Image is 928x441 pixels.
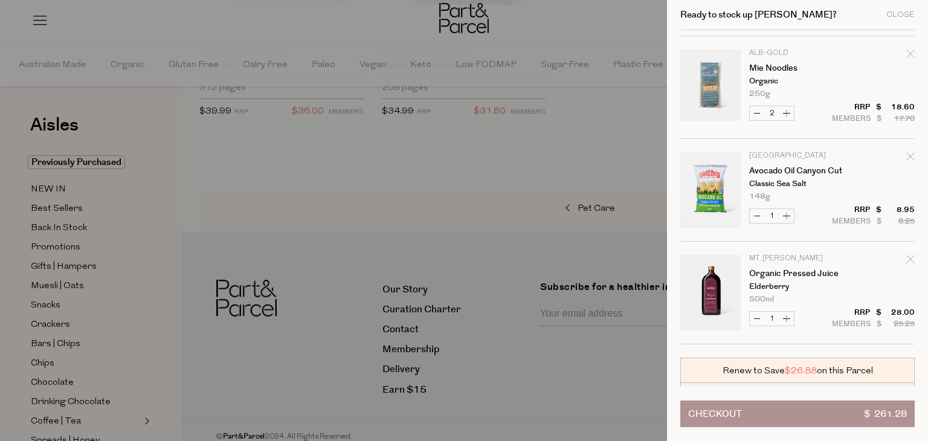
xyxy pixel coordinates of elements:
p: Mt. [PERSON_NAME] [749,255,843,262]
input: QTY Avocado Oil Canyon Cut [764,209,779,223]
button: Checkout$ 261.28 [680,401,915,427]
input: QTY Organic Pressed Juice [764,312,779,326]
div: Remove Mie Noodles [906,48,915,64]
span: $ 261.28 [864,401,907,427]
div: Close [886,11,915,19]
span: 500ml [749,295,774,303]
div: Remove Organic Pressed Juice [906,253,915,269]
h2: Ready to stock up [PERSON_NAME]? [680,10,837,19]
div: Remove Avocado Oil Canyon Cut [906,150,915,167]
p: Classic Sea Salt [749,180,843,188]
span: 250g [749,90,770,98]
a: Avocado Oil Canyon Cut [749,167,843,175]
div: Renew to Save on this Parcel [680,358,915,383]
p: Organic [749,77,843,85]
p: Alb-Gold [749,50,843,57]
span: Checkout [688,401,742,427]
input: QTY Mie Noodles [764,106,779,120]
p: [GEOGRAPHIC_DATA] [749,152,843,159]
a: Organic Pressed Juice [749,269,843,278]
a: Mie Noodles [749,64,843,72]
span: $26.88 [785,364,817,377]
p: Elderberry [749,283,843,291]
span: 148g [749,193,770,201]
